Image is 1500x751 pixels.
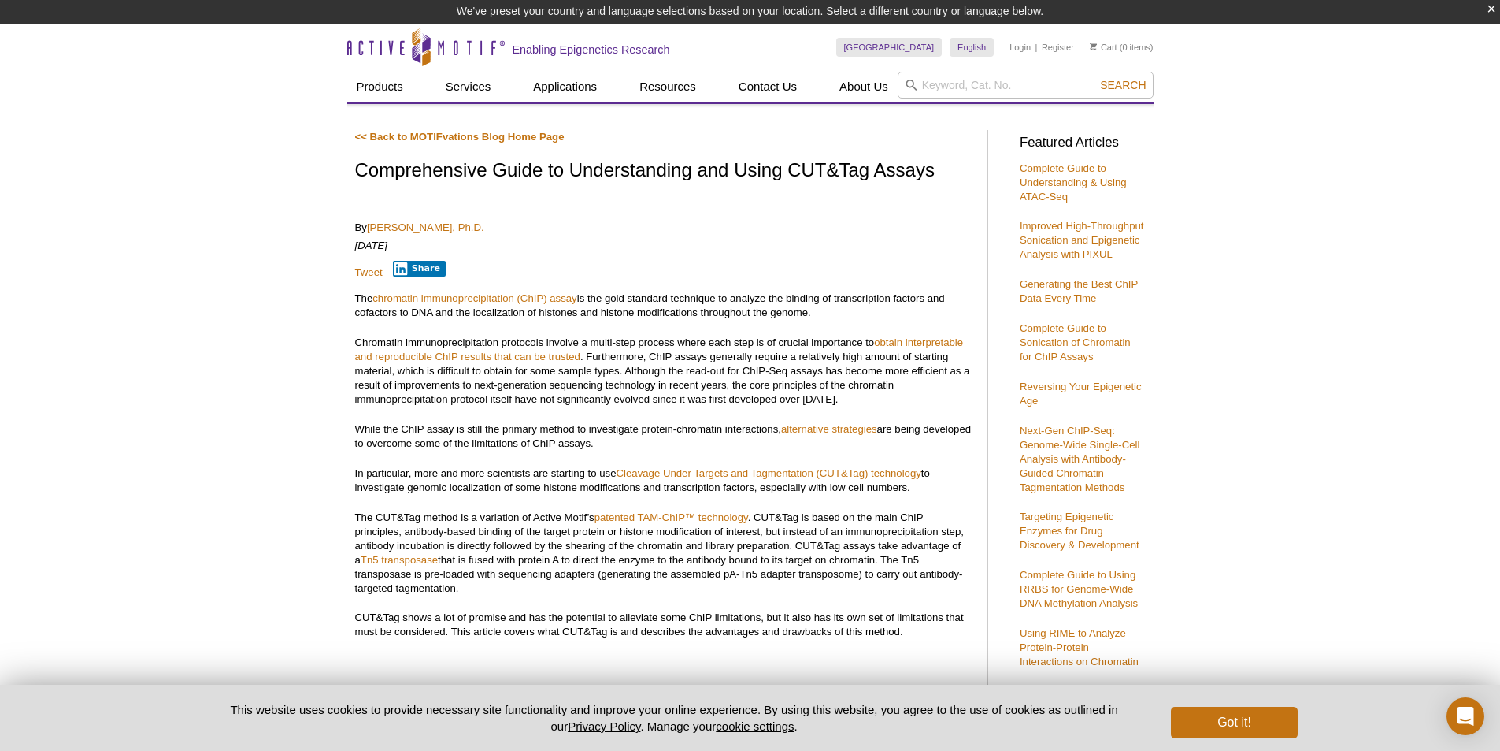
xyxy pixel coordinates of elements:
p: By [355,221,972,235]
a: Login [1009,42,1031,53]
p: Chromatin immunoprecipitation protocols involve a multi-step process where each step is of crucia... [355,336,972,407]
a: Improved High-Throughput Sonication and Epigenetic Analysis with PIXUL [1020,220,1144,260]
a: Reversing Your Epigenetic Age [1020,381,1142,407]
img: Your Cart [1090,43,1097,50]
a: Applications [524,72,606,102]
a: Tweet [355,266,383,278]
a: English [950,38,994,57]
a: Next-Gen ChIP-Seq: Genome-Wide Single-Cell Analysis with Antibody-Guided Chromatin Tagmentation M... [1020,425,1139,493]
p: This website uses cookies to provide necessary site functionality and improve your online experie... [203,701,1146,734]
button: Share [393,261,446,277]
h1: Comprehensive Guide to Understanding and Using CUT&Tag Assays [355,160,972,183]
a: Complete Guide to Sonication of Chromatin for ChIP Assays [1020,322,1131,362]
input: Keyword, Cat. No. [898,72,1154,99]
button: Got it! [1171,707,1297,738]
span: Search [1100,79,1146,91]
a: alternative strategies [781,423,877,435]
h3: Featured Articles [1020,136,1146,150]
li: (0 items) [1090,38,1154,57]
a: << Back to MOTIFvations Blog Home Page [355,131,565,143]
h2: Enabling Epigenetics Research [513,43,670,57]
li: | [1035,38,1038,57]
a: About Us [830,72,898,102]
button: cookie settings [716,719,794,733]
p: The is the gold standard technique to analyze the binding of transcription factors and cofactors ... [355,292,972,320]
a: Contact Us [729,72,806,102]
p: In particular, more and more scientists are starting to use to investigate genomic localization o... [355,467,972,495]
div: Open Intercom Messenger [1446,697,1484,735]
a: Complete Guide to Understanding & Using ATAC-Seq [1020,162,1127,203]
a: Tn5 transposase [361,554,438,566]
a: Generating the Best ChIP Data Every Time [1020,278,1138,304]
a: Products [347,72,413,102]
a: patented TAM-ChIP™ technology [594,511,748,523]
a: Cart [1090,42,1117,53]
a: [GEOGRAPHIC_DATA] [836,38,943,57]
p: While the ChIP assay is still the primary method to investigate protein-chromatin interactions, a... [355,422,972,451]
a: chromatin immunoprecipitation (ChIP) assay [372,292,576,304]
a: Privacy Policy [568,719,640,733]
a: Register [1042,42,1074,53]
a: Resources [630,72,706,102]
em: [DATE] [355,240,388,251]
a: Services [436,72,501,102]
a: [PERSON_NAME], Ph.D. [367,221,484,233]
a: Cleavage Under Targets and Tagmentation (CUT&Tag) technology [617,467,921,479]
button: Search [1095,78,1150,92]
p: The CUT&Tag method is a variation of Active Motif’s . CUT&Tag is based on the main ChIP principle... [355,511,972,596]
p: CUT&Tag shows a lot of promise and has the potential to alleviate some ChIP limitations, but it a... [355,611,972,639]
a: Complete Guide to Using RRBS for Genome-Wide DNA Methylation Analysis [1020,569,1138,609]
a: Using RIME to Analyze Protein-Protein Interactions on Chromatin [1020,627,1139,667]
a: Targeting Epigenetic Enzymes for Drug Discovery & Development [1020,511,1139,551]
